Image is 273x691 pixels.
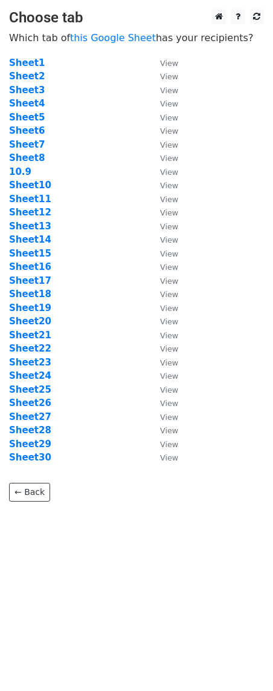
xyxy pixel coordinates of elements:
[160,372,178,381] small: View
[9,112,45,123] a: Sheet5
[9,357,51,368] a: Sheet23
[148,112,178,123] a: View
[160,59,178,68] small: View
[160,126,178,136] small: View
[148,194,178,205] a: View
[148,248,178,259] a: View
[9,370,51,381] a: Sheet24
[70,32,156,44] a: this Google Sheet
[160,99,178,108] small: View
[148,139,178,150] a: View
[160,440,178,449] small: View
[9,439,51,450] strong: Sheet29
[148,452,178,463] a: View
[9,316,51,327] strong: Sheet20
[9,452,51,463] a: Sheet30
[9,180,51,191] strong: Sheet10
[9,275,51,286] a: Sheet17
[148,425,178,436] a: View
[9,261,51,272] a: Sheet16
[148,330,178,341] a: View
[148,98,178,109] a: View
[160,235,178,244] small: View
[160,168,178,177] small: View
[160,358,178,367] small: View
[9,343,51,354] a: Sheet22
[9,166,31,177] a: 10.9
[9,57,45,68] a: Sheet1
[148,234,178,245] a: View
[9,85,45,96] a: Sheet3
[148,411,178,422] a: View
[160,222,178,231] small: View
[160,399,178,408] small: View
[9,303,51,313] a: Sheet19
[9,398,51,408] strong: Sheet26
[9,384,51,395] a: Sheet25
[9,71,45,82] a: Sheet2
[160,72,178,81] small: View
[9,483,50,502] a: ← Back
[9,207,51,218] strong: Sheet12
[148,71,178,82] a: View
[148,370,178,381] a: View
[160,140,178,149] small: View
[148,166,178,177] a: View
[160,86,178,95] small: View
[148,289,178,300] a: View
[9,289,51,300] a: Sheet18
[9,98,45,109] a: Sheet4
[148,221,178,232] a: View
[9,425,51,436] a: Sheet28
[148,357,178,368] a: View
[9,139,45,150] a: Sheet7
[160,426,178,435] small: View
[160,263,178,272] small: View
[9,194,51,205] a: Sheet11
[9,31,264,44] p: Which tab of has your recipients?
[9,9,264,27] h3: Choose tab
[160,195,178,204] small: View
[9,330,51,341] strong: Sheet21
[160,181,178,190] small: View
[160,317,178,326] small: View
[9,411,51,422] a: Sheet27
[160,208,178,217] small: View
[148,384,178,395] a: View
[9,125,45,136] a: Sheet6
[160,344,178,353] small: View
[160,331,178,340] small: View
[148,85,178,96] a: View
[160,304,178,313] small: View
[148,303,178,313] a: View
[148,125,178,136] a: View
[148,261,178,272] a: View
[9,234,51,245] a: Sheet14
[148,180,178,191] a: View
[148,343,178,354] a: View
[9,248,51,259] strong: Sheet15
[148,398,178,408] a: View
[160,413,178,422] small: View
[160,277,178,286] small: View
[148,275,178,286] a: View
[148,152,178,163] a: View
[9,221,51,232] a: Sheet13
[9,152,45,163] a: Sheet8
